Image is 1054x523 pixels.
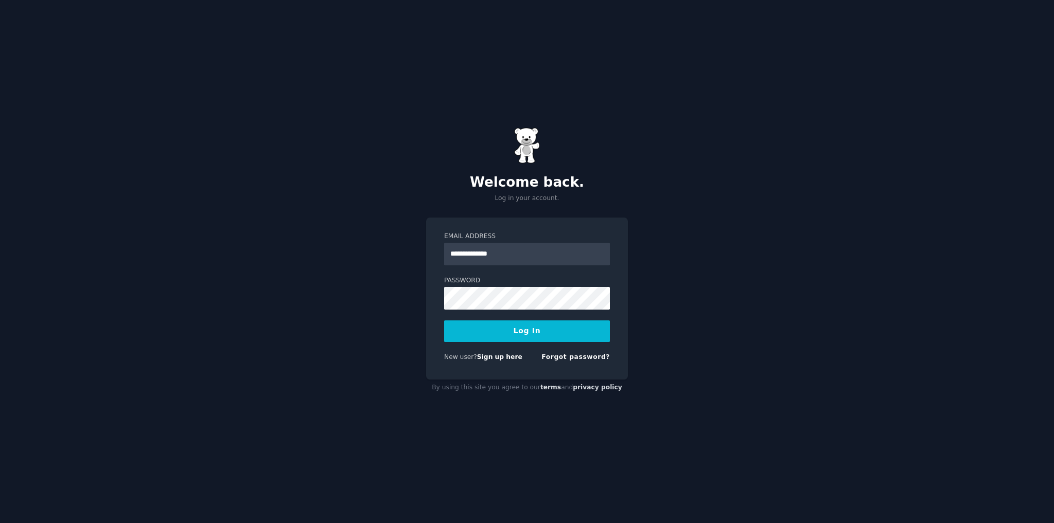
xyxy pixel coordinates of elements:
[444,353,477,360] span: New user?
[541,353,610,360] a: Forgot password?
[477,353,522,360] a: Sign up here
[444,232,610,241] label: Email Address
[426,174,628,191] h2: Welcome back.
[573,384,622,391] a: privacy policy
[444,320,610,342] button: Log In
[426,194,628,203] p: Log in your account.
[540,384,561,391] a: terms
[426,380,628,396] div: By using this site you agree to our and
[444,276,610,285] label: Password
[514,128,540,164] img: Gummy Bear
